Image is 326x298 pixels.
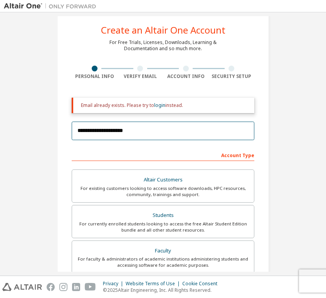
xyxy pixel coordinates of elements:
[2,283,42,291] img: altair_logo.svg
[154,102,165,108] a: login
[77,256,249,268] div: For faculty & administrators of academic institutions administering students and accessing softwa...
[103,287,222,293] p: © 2025 Altair Engineering, Inc. All Rights Reserved.
[47,283,55,291] img: facebook.svg
[182,281,222,287] div: Cookie Consent
[77,246,249,256] div: Faculty
[77,210,249,221] div: Students
[72,283,80,291] img: linkedin.svg
[72,149,254,161] div: Account Type
[209,73,255,80] div: Security Setup
[59,283,67,291] img: instagram.svg
[126,281,182,287] div: Website Terms of Use
[103,281,126,287] div: Privacy
[101,25,225,35] div: Create an Altair One Account
[77,174,249,185] div: Altair Customers
[4,2,100,10] img: Altair One
[81,102,248,108] div: Email already exists. Please try to instead.
[72,73,118,80] div: Personal Info
[85,283,96,291] img: youtube.svg
[109,39,217,52] div: For Free Trials, Licenses, Downloads, Learning & Documentation and so much more.
[118,73,163,80] div: Verify Email
[77,185,249,198] div: For existing customers looking to access software downloads, HPC resources, community, trainings ...
[77,221,249,233] div: For currently enrolled students looking to access the free Altair Student Edition bundle and all ...
[163,73,209,80] div: Account Info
